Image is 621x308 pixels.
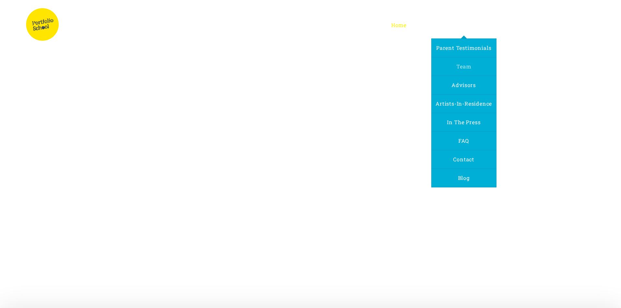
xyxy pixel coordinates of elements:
span: Parent Testimonials [436,44,491,51]
span: Afterschool [487,22,519,28]
a: Team [452,57,475,76]
p: [DATE] School, [DATE] [225,134,397,151]
span: Contact [453,156,474,163]
a: Advisors [448,76,480,94]
span: FAQ [458,137,469,144]
span: Blog [458,174,470,181]
a: Artists-In-Residence [432,95,496,113]
span: In the Press [447,119,481,125]
a: FAQ [454,132,473,150]
a: Blog [454,169,474,187]
a: Videos [529,22,548,28]
a: Home [391,22,407,28]
a: In the Press [443,113,485,131]
a: Afterschool [487,22,519,28]
span: Program [417,22,441,28]
span: Artists-In-Residence [436,100,492,107]
span: About Us [451,22,476,28]
a: Parent Portal [558,22,595,28]
span: Videos [529,22,548,28]
img: Portfolio School [26,8,59,41]
span: Team [456,63,471,70]
a: Contact [449,150,478,169]
p: Our hands-on approach enables students to problem-solve, iterate, take risks, inquire, innovate, ... [180,176,441,242]
span: Advisors [451,81,476,88]
span: Parent Portal [558,22,595,28]
span: Home [391,22,407,28]
a: Parent Testimonials [432,39,495,57]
